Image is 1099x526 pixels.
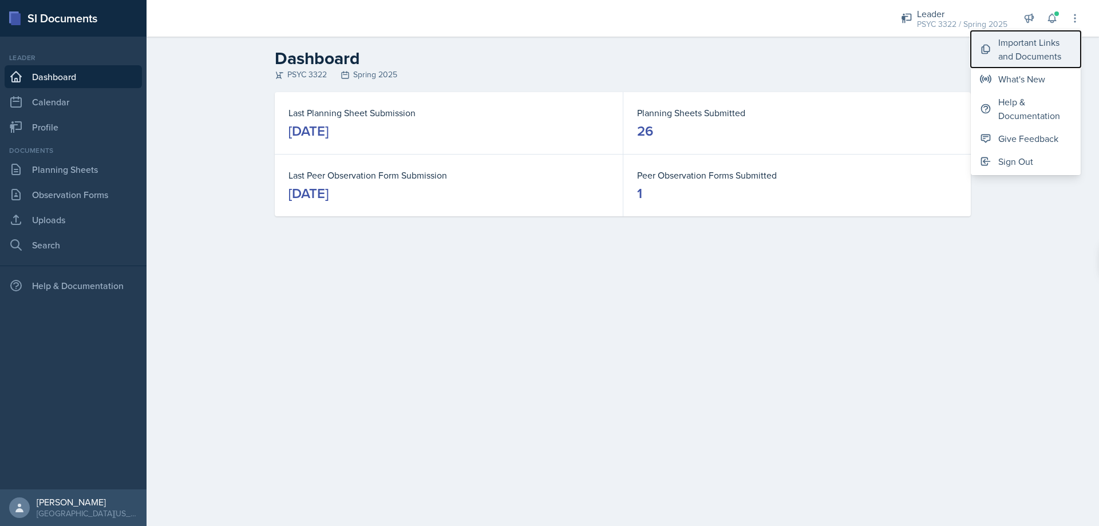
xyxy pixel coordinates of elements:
div: PSYC 3322 Spring 2025 [275,69,971,81]
div: [PERSON_NAME] [37,496,137,508]
div: Help & Documentation [998,95,1072,122]
a: Profile [5,116,142,139]
div: Leader [917,7,1007,21]
button: Help & Documentation [971,90,1081,127]
div: Help & Documentation [5,274,142,297]
div: Give Feedback [998,132,1058,145]
dt: Last Planning Sheet Submission [288,106,609,120]
div: Sign Out [998,155,1033,168]
a: Calendar [5,90,142,113]
div: Leader [5,53,142,63]
div: 1 [637,184,642,203]
a: Search [5,234,142,256]
button: What's New [971,68,1081,90]
div: PSYC 3322 / Spring 2025 [917,18,1007,30]
div: 26 [637,122,653,140]
a: Uploads [5,208,142,231]
dt: Planning Sheets Submitted [637,106,957,120]
a: Dashboard [5,65,142,88]
div: Documents [5,145,142,156]
button: Sign Out [971,150,1081,173]
a: Planning Sheets [5,158,142,181]
div: Important Links and Documents [998,35,1072,63]
dt: Last Peer Observation Form Submission [288,168,609,182]
div: [DATE] [288,122,329,140]
button: Important Links and Documents [971,31,1081,68]
div: [DATE] [288,184,329,203]
h2: Dashboard [275,48,971,69]
div: [GEOGRAPHIC_DATA][US_STATE] [37,508,137,519]
dt: Peer Observation Forms Submitted [637,168,957,182]
button: Give Feedback [971,127,1081,150]
div: What's New [998,72,1045,86]
a: Observation Forms [5,183,142,206]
